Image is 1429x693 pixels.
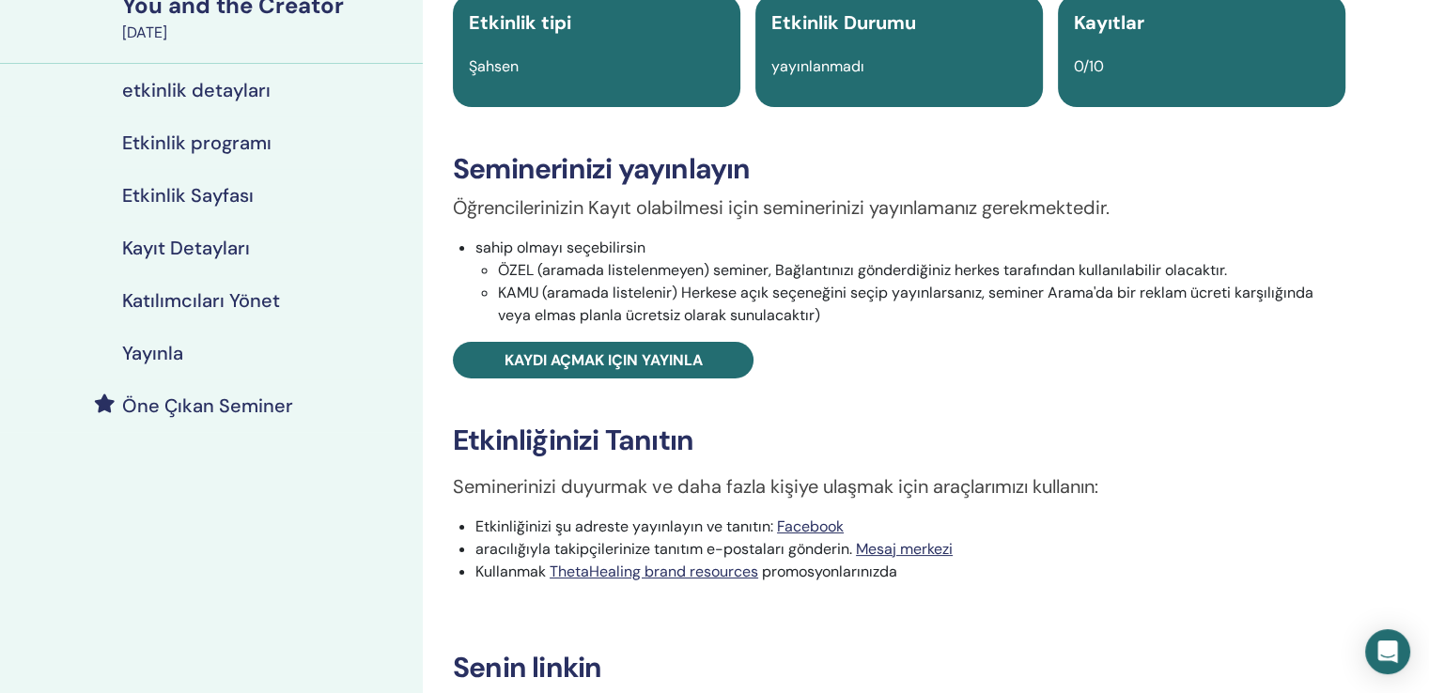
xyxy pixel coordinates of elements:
[122,237,250,259] h4: Kayıt Detayları
[475,561,1345,583] li: Kullanmak promosyonlarınızda
[122,79,271,101] h4: etkinlik detayları
[856,539,953,559] a: Mesaj merkezi
[771,10,916,35] span: Etkinlik Durumu
[122,184,254,207] h4: Etkinlik Sayfası
[498,282,1345,327] li: KAMU (aramada listelenir) Herkese açık seçeneğini seçip yayınlarsanız, seminer Arama'da bir rekla...
[475,538,1345,561] li: aracılığıyla takipçilerinize tanıtım e-postaları gönderin.
[469,10,571,35] span: Etkinlik tipi
[453,651,1345,685] h3: Senin linkin
[122,131,272,154] h4: Etkinlik programı
[771,56,864,76] span: yayınlanmadı
[475,237,1345,327] li: sahip olmayı seçebilirsin
[453,423,1345,457] h3: Etkinliğinizi Tanıtın
[498,259,1345,282] li: ÖZEL (aramada listelenmeyen) seminer, Bağlantınızı gönderdiğiniz herkes tarafından kullanılabilir...
[453,152,1345,186] h3: Seminerinizi yayınlayın
[453,342,753,378] a: Kaydı açmak için yayınla
[777,516,844,536] a: Facebook
[122,342,183,364] h4: Yayınla
[475,516,1345,538] li: Etkinliğinizi şu adreste yayınlayın ve tanıtın:
[122,394,293,417] h4: Öne Çıkan Seminer
[1074,10,1144,35] span: Kayıtlar
[1365,629,1410,674] div: Open Intercom Messenger
[505,350,703,370] span: Kaydı açmak için yayınla
[453,193,1345,222] p: Öğrencilerinizin Kayıt olabilmesi için seminerinizi yayınlamanız gerekmektedir.
[453,472,1345,500] p: Seminerinizi duyurmak ve daha fazla kişiye ulaşmak için araçlarımızı kullanın:
[1074,56,1104,76] span: 0/10
[122,22,412,44] div: [DATE]
[550,562,758,581] a: ThetaHealing brand resources
[469,56,519,76] span: Şahsen
[122,289,280,312] h4: Katılımcıları Yönet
